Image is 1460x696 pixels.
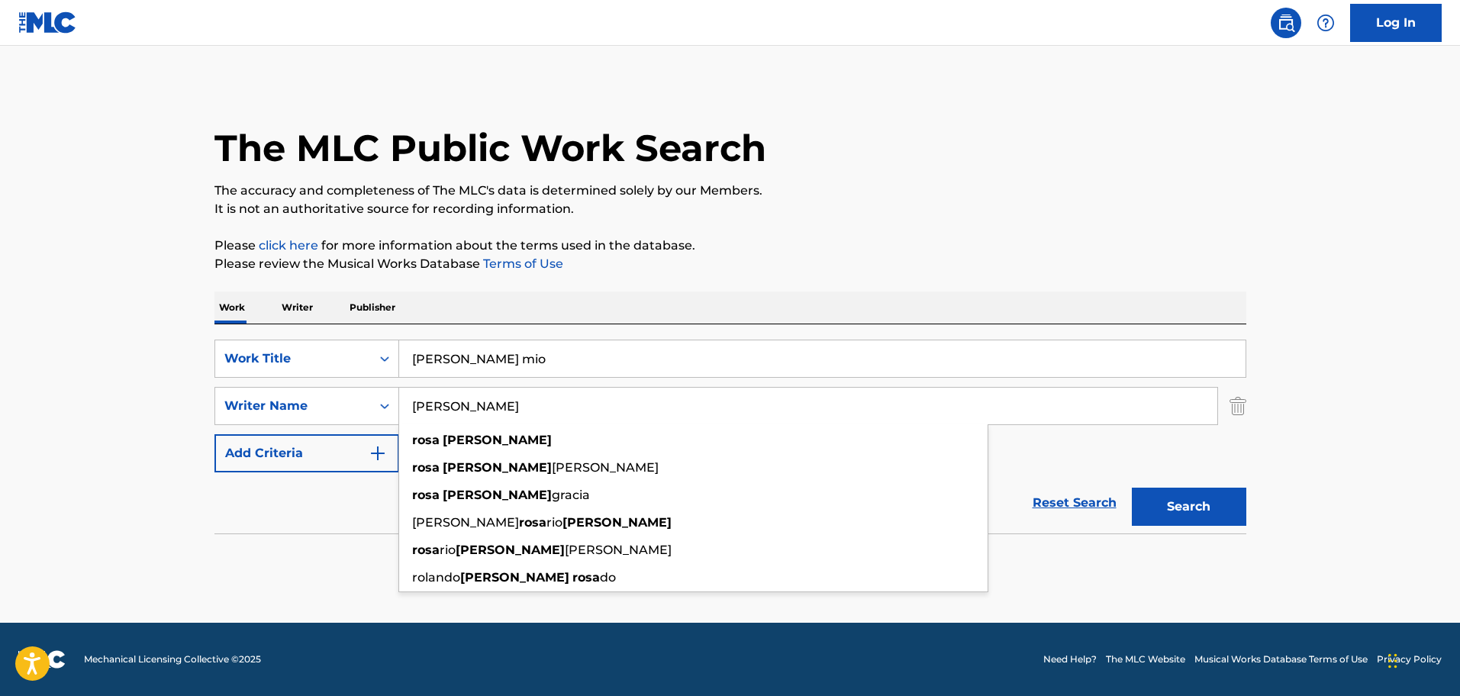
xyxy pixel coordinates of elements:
strong: rosa [519,515,546,530]
strong: [PERSON_NAME] [443,433,552,447]
img: search [1277,14,1295,32]
p: Work [214,292,250,324]
span: do [600,570,616,585]
a: Public Search [1271,8,1301,38]
a: Musical Works Database Terms of Use [1194,652,1368,666]
a: The MLC Website [1106,652,1185,666]
span: [PERSON_NAME] [565,543,672,557]
span: [PERSON_NAME] [552,460,659,475]
p: Publisher [345,292,400,324]
strong: rosa [412,543,440,557]
div: Help [1310,8,1341,38]
span: Mechanical Licensing Collective © 2025 [84,652,261,666]
strong: [PERSON_NAME] [460,570,569,585]
form: Search Form [214,340,1246,533]
img: Delete Criterion [1230,387,1246,425]
p: It is not an authoritative source for recording information. [214,200,1246,218]
button: Search [1132,488,1246,526]
div: Arrastrar [1388,638,1397,684]
p: Please review the Musical Works Database [214,255,1246,273]
img: help [1317,14,1335,32]
a: Privacy Policy [1377,652,1442,666]
strong: rosa [572,570,600,585]
p: Please for more information about the terms used in the database. [214,237,1246,255]
button: Add Criteria [214,434,399,472]
a: Log In [1350,4,1442,42]
span: gracia [552,488,590,502]
a: click here [259,238,318,253]
a: Need Help? [1043,652,1097,666]
div: Widget de chat [1384,623,1460,696]
span: [PERSON_NAME] [412,515,519,530]
strong: [PERSON_NAME] [456,543,565,557]
p: Writer [277,292,317,324]
a: Terms of Use [480,256,563,271]
a: Reset Search [1025,486,1124,520]
div: Work Title [224,350,362,368]
span: rio [546,515,562,530]
strong: [PERSON_NAME] [443,488,552,502]
strong: [PERSON_NAME] [443,460,552,475]
p: The accuracy and completeness of The MLC's data is determined solely by our Members. [214,182,1246,200]
img: logo [18,650,66,669]
span: rolando [412,570,460,585]
iframe: Chat Widget [1384,623,1460,696]
div: Writer Name [224,397,362,415]
h1: The MLC Public Work Search [214,125,766,171]
img: 9d2ae6d4665cec9f34b9.svg [369,444,387,462]
strong: [PERSON_NAME] [562,515,672,530]
strong: rosa [412,433,440,447]
img: MLC Logo [18,11,77,34]
span: rio [440,543,456,557]
strong: rosa [412,460,440,475]
strong: rosa [412,488,440,502]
